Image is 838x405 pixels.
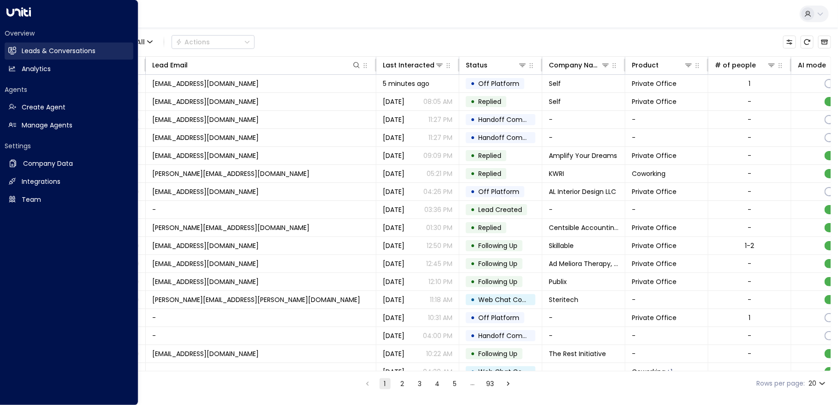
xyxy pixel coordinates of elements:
[152,259,259,268] span: mombutmighty@gmail.com
[426,259,452,268] p: 12:45 PM
[152,115,259,124] span: Raulusosa@gmail.com
[383,295,404,304] span: Yesterday
[383,115,404,124] span: Yesterday
[423,151,452,160] p: 09:09 PM
[542,363,625,381] td: -
[783,36,796,48] button: Customize
[748,187,752,196] div: -
[383,133,404,142] span: Yesterday
[748,169,752,178] div: -
[470,130,475,145] div: •
[22,121,72,130] h2: Manage Agents
[383,331,404,340] span: Oct 02, 2025
[748,133,752,142] div: -
[632,277,677,286] span: Private Office
[801,36,814,48] span: Refresh
[549,187,616,196] span: AL Interior Design LLC
[632,169,666,178] span: Coworking
[22,46,95,56] h2: Leads & Conversations
[428,277,452,286] p: 12:10 PM
[5,85,133,94] h2: Agents
[22,103,65,112] h2: Create Agent
[470,202,475,218] div: •
[415,378,426,389] button: Go to page 3
[478,259,517,268] span: Following Up
[749,79,751,88] div: 1
[749,313,751,322] div: 1
[362,378,514,389] nav: pagination navigation
[748,331,752,340] div: -
[146,309,376,326] td: -
[549,295,578,304] span: Steritech
[137,38,145,46] span: All
[632,151,677,160] span: Private Office
[470,94,475,109] div: •
[5,141,133,151] h2: Settings
[478,313,519,322] span: Off Platform
[152,169,309,178] span: wilburn.17@gmail.com
[383,97,404,106] span: Sep 29, 2025
[470,328,475,344] div: •
[383,349,404,358] span: Yesterday
[172,35,255,49] button: Actions
[427,169,452,178] p: 05:21 PM
[485,378,496,389] button: Go to page 93
[470,364,475,380] div: •
[426,349,452,358] p: 10:22 AM
[152,97,259,106] span: bpalaggi@gmail.com
[432,378,443,389] button: Go to page 4
[146,201,376,218] td: -
[808,377,827,390] div: 20
[428,313,452,322] p: 10:31 AM
[478,349,517,358] span: Following Up
[549,60,610,71] div: Company Name
[478,133,543,142] span: Handoff Completed
[549,223,618,232] span: Centsible Accounting Services
[748,115,752,124] div: -
[152,79,259,88] span: bpalaggi@gmail.com
[470,112,475,127] div: •
[748,151,752,160] div: -
[383,241,404,250] span: Yesterday
[549,259,618,268] span: Ad Meliora Therapy, LLC
[5,29,133,38] h2: Overview
[625,291,708,308] td: -
[478,295,550,304] span: Web Chat Completed
[549,277,567,286] span: Publix
[632,60,659,71] div: Product
[5,60,133,78] a: Analytics
[470,310,475,326] div: •
[450,378,461,389] button: Go to page 5
[478,187,519,196] span: Off Platform
[466,60,527,71] div: Status
[423,187,452,196] p: 04:26 PM
[383,79,429,88] span: 5 minutes ago
[748,367,752,376] div: -
[549,241,574,250] span: Skillable
[549,79,561,88] span: Self
[424,205,452,214] p: 03:36 PM
[549,151,617,160] span: Amplify Your Dreams
[5,173,133,190] a: Integrations
[478,367,550,376] span: Web Chat Completed
[383,60,434,71] div: Last Interacted
[470,256,475,272] div: •
[542,309,625,326] td: -
[22,64,51,74] h2: Analytics
[383,169,404,178] span: Yesterday
[748,349,752,358] div: -
[748,277,752,286] div: -
[470,292,475,308] div: •
[423,331,452,340] p: 04:00 PM
[478,241,517,250] span: Following Up
[470,184,475,199] div: •
[478,205,522,214] span: Lead Created
[818,36,831,48] button: Archived Leads
[152,133,259,142] span: Raulusosa@gmail.com
[632,223,677,232] span: Private Office
[748,223,752,232] div: -
[478,151,501,160] span: Replied
[383,223,404,232] span: Yesterday
[625,327,708,345] td: -
[470,220,475,236] div: •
